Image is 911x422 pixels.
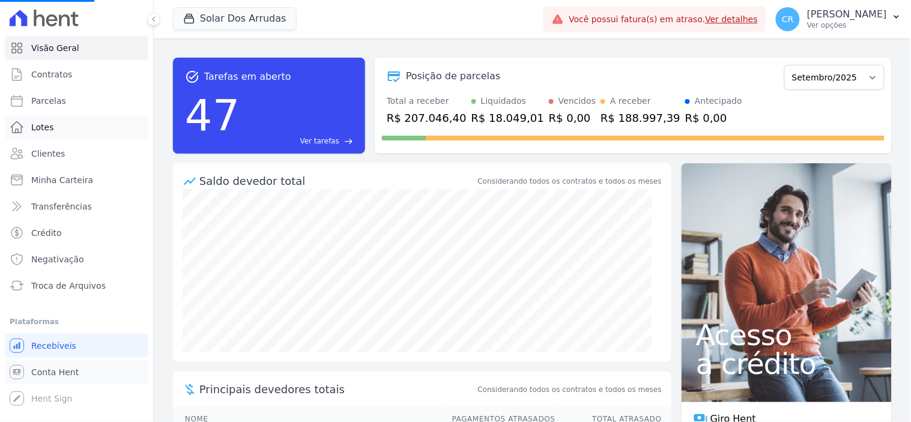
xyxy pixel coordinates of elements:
[549,110,596,126] div: R$ 0,00
[695,95,742,107] div: Antecipado
[5,36,148,60] a: Visão Geral
[31,280,106,292] span: Troca de Arquivos
[471,110,544,126] div: R$ 18.049,01
[807,20,887,30] p: Ver opções
[610,95,651,107] div: A receber
[185,84,240,146] div: 47
[344,137,353,146] span: east
[31,95,66,107] span: Parcelas
[31,366,79,378] span: Conta Hent
[31,227,62,239] span: Crédito
[696,349,877,378] span: a crédito
[5,247,148,271] a: Negativação
[766,2,911,36] button: CR [PERSON_NAME] Ver opções
[199,173,476,189] div: Saldo devedor total
[685,110,742,126] div: R$ 0,00
[245,136,353,146] a: Ver tarefas east
[31,68,72,80] span: Contratos
[5,89,148,113] a: Parcelas
[696,321,877,349] span: Acesso
[478,384,662,395] span: Considerando todos os contratos e todos os meses
[31,42,79,54] span: Visão Geral
[31,200,92,213] span: Transferências
[5,360,148,384] a: Conta Hent
[406,69,501,83] div: Posição de parcelas
[31,340,76,352] span: Recebíveis
[5,274,148,298] a: Troca de Arquivos
[558,95,596,107] div: Vencidos
[5,334,148,358] a: Recebíveis
[31,148,65,160] span: Clientes
[5,115,148,139] a: Lotes
[481,95,527,107] div: Liquidados
[601,110,680,126] div: R$ 188.997,39
[387,110,467,126] div: R$ 207.046,40
[199,381,476,397] span: Principais devedores totais
[300,136,339,146] span: Ver tarefas
[5,168,148,192] a: Minha Carteira
[5,194,148,219] a: Transferências
[807,8,887,20] p: [PERSON_NAME]
[31,253,84,265] span: Negativação
[204,70,291,84] span: Tarefas em aberto
[478,176,662,187] div: Considerando todos os contratos e todos os meses
[782,15,794,23] span: CR
[31,121,54,133] span: Lotes
[569,13,758,26] span: Você possui fatura(s) em atraso.
[387,95,467,107] div: Total a receber
[10,315,144,329] div: Plataformas
[185,70,199,84] span: task_alt
[5,221,148,245] a: Crédito
[173,7,297,30] button: Solar Dos Arrudas
[706,14,758,24] a: Ver detalhes
[5,62,148,86] a: Contratos
[5,142,148,166] a: Clientes
[31,174,93,186] span: Minha Carteira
